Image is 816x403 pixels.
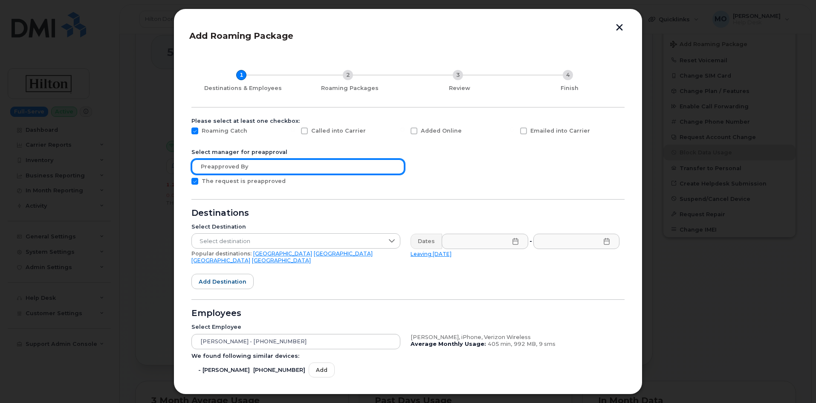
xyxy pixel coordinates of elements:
input: Preapproved by [191,159,405,174]
input: Please fill out this field [533,234,620,249]
div: - [528,234,534,249]
a: [GEOGRAPHIC_DATA] [252,257,311,264]
span: 9 sms [539,341,556,347]
span: Emailed into Carrier [530,128,590,134]
span: 992 MB, [514,341,537,347]
div: Review [408,85,511,92]
input: Search device [191,334,400,349]
div: Destinations [191,210,625,217]
span: Select destination [192,234,384,249]
div: 3 [453,70,463,80]
div: Select Destination [191,223,400,230]
div: Finish [518,85,621,92]
a: [GEOGRAPHIC_DATA] [314,250,373,257]
input: Please fill out this field [442,234,528,249]
span: 405 min, [488,341,512,347]
span: [PHONE_NUMBER] [253,367,305,374]
iframe: Messenger Launcher [779,366,810,397]
span: Popular destinations: [191,250,252,257]
b: Average Monthly Usage: [411,341,486,347]
div: Please select at least one checkbox: [191,118,625,125]
span: Add destination [199,278,246,286]
span: Called into Carrier [311,128,366,134]
input: Called into Carrier [291,128,295,132]
input: Emailed into Carrier [510,128,514,132]
div: [PERSON_NAME], iPhone, Verizon Wireless [411,334,619,341]
div: We found following similar devices: [191,353,400,360]
input: Added Online [400,128,405,132]
span: Add Roaming Package [189,31,293,41]
span: Added Online [421,128,462,134]
button: Add destination [191,274,254,289]
a: [GEOGRAPHIC_DATA] [191,257,250,264]
div: Select manager for preapproval [191,149,625,156]
a: [GEOGRAPHIC_DATA] [253,250,312,257]
span: The request is preapproved [202,178,286,184]
div: Select Employee [191,324,400,331]
span: - [PERSON_NAME] [198,367,250,374]
div: Employees [191,310,625,317]
a: Leaving [DATE] [411,251,451,257]
div: 4 [563,70,573,80]
span: Roaming Catch [202,128,247,134]
button: Add [309,362,335,377]
div: Roaming Packages [298,85,401,92]
div: 2 [343,70,353,80]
